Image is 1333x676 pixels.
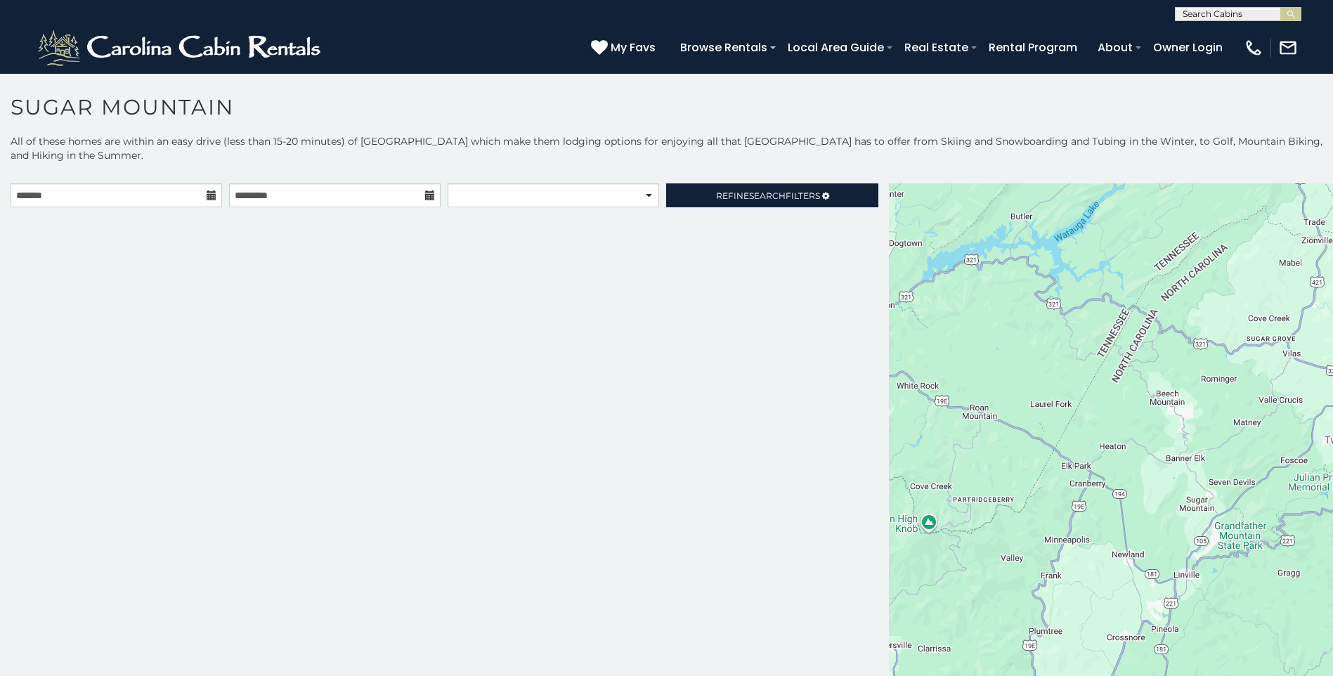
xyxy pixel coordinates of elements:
img: phone-regular-white.png [1244,38,1263,58]
span: Refine Filters [716,190,820,201]
a: Local Area Guide [781,35,891,60]
img: White-1-2.png [35,27,327,69]
a: Real Estate [897,35,975,60]
a: Browse Rentals [673,35,774,60]
span: My Favs [611,39,656,56]
img: mail-regular-white.png [1278,38,1298,58]
a: RefineSearchFilters [666,183,878,207]
a: Owner Login [1146,35,1230,60]
a: About [1091,35,1140,60]
a: My Favs [591,39,659,57]
span: Search [749,190,786,201]
a: Rental Program [982,35,1084,60]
